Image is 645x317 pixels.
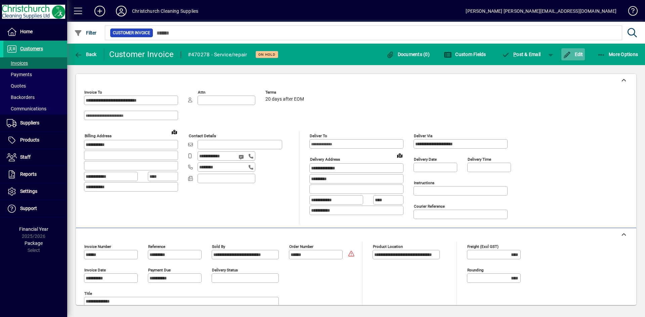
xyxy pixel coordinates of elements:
[20,120,39,125] span: Suppliers
[442,48,488,60] button: Custom Fields
[394,150,405,161] a: View on map
[212,268,238,272] mat-label: Delivery status
[7,95,35,100] span: Backorders
[67,48,104,60] app-page-header-button: Back
[20,154,31,160] span: Staff
[3,23,67,40] a: Home
[20,171,37,177] span: Reports
[74,52,97,57] span: Back
[84,244,111,249] mat-label: Invoice number
[20,29,33,34] span: Home
[414,134,432,138] mat-label: Deliver via
[499,48,544,60] button: Post & Email
[198,90,205,95] mat-label: Attn
[468,157,491,162] mat-label: Delivery time
[289,244,313,249] mat-label: Order number
[84,268,106,272] mat-label: Invoice date
[89,5,111,17] button: Add
[73,48,98,60] button: Back
[84,90,102,95] mat-label: Invoice To
[3,103,67,114] a: Communications
[3,132,67,149] a: Products
[561,48,585,60] button: Edit
[7,60,28,66] span: Invoices
[148,244,165,249] mat-label: Reference
[3,149,67,166] a: Staff
[596,48,640,60] button: More Options
[188,49,247,60] div: #470278 - Service/repair
[113,30,150,36] span: Customer Invoice
[25,241,43,246] span: Package
[20,206,37,211] span: Support
[3,115,67,131] a: Suppliers
[265,97,304,102] span: 20 days after EOM
[466,6,616,16] div: [PERSON_NAME] [PERSON_NAME][EMAIL_ADDRESS][DOMAIN_NAME]
[502,52,541,57] span: ost & Email
[74,30,97,36] span: Filter
[3,166,67,183] a: Reports
[19,226,48,232] span: Financial Year
[310,134,327,138] mat-label: Deliver To
[73,27,98,39] button: Filter
[414,204,445,209] mat-label: Courier Reference
[3,69,67,80] a: Payments
[467,244,499,249] mat-label: Freight (excl GST)
[169,126,180,137] a: View on map
[373,244,403,249] mat-label: Product location
[7,83,26,89] span: Quotes
[3,80,67,92] a: Quotes
[265,90,306,95] span: Terms
[467,268,483,272] mat-label: Rounding
[20,189,37,194] span: Settings
[7,72,32,77] span: Payments
[20,46,43,51] span: Customers
[3,200,67,217] a: Support
[384,48,431,60] button: Documents (0)
[597,52,638,57] span: More Options
[3,92,67,103] a: Backorders
[444,52,486,57] span: Custom Fields
[212,244,225,249] mat-label: Sold by
[132,6,198,16] div: Christchurch Cleaning Supplies
[623,1,637,23] a: Knowledge Base
[414,157,437,162] mat-label: Delivery date
[148,268,171,272] mat-label: Payment due
[111,5,132,17] button: Profile
[513,52,516,57] span: P
[414,180,434,185] mat-label: Instructions
[20,137,39,143] span: Products
[386,52,430,57] span: Documents (0)
[84,291,92,296] mat-label: Title
[3,57,67,69] a: Invoices
[3,183,67,200] a: Settings
[7,106,46,111] span: Communications
[258,52,275,57] span: On hold
[109,49,174,60] div: Customer Invoice
[563,52,583,57] span: Edit
[234,149,250,165] button: Send SMS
